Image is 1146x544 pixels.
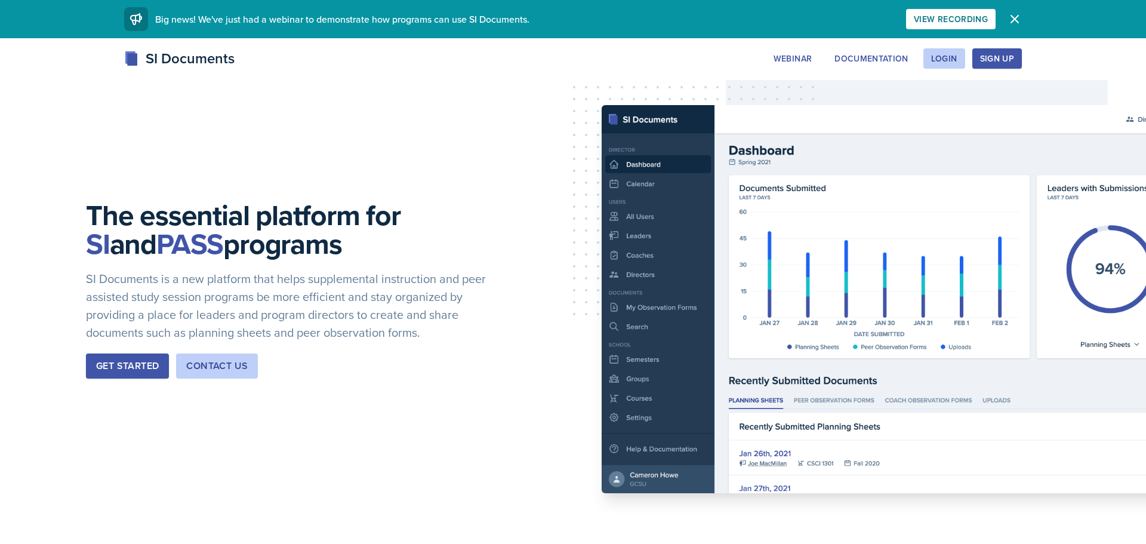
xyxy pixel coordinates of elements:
[980,54,1014,63] div: Sign Up
[766,48,820,69] button: Webinar
[906,9,996,29] button: View Recording
[186,359,248,373] div: Contact Us
[96,359,159,373] div: Get Started
[774,54,812,63] div: Webinar
[155,13,529,26] span: Big news! We've just had a webinar to demonstrate how programs can use SI Documents.
[914,14,988,24] div: View Recording
[834,54,908,63] div: Documentation
[176,354,258,379] button: Contact Us
[86,354,169,379] button: Get Started
[923,48,965,69] button: Login
[827,48,916,69] button: Documentation
[124,48,235,69] div: SI Documents
[931,54,957,63] div: Login
[972,48,1022,69] button: Sign Up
